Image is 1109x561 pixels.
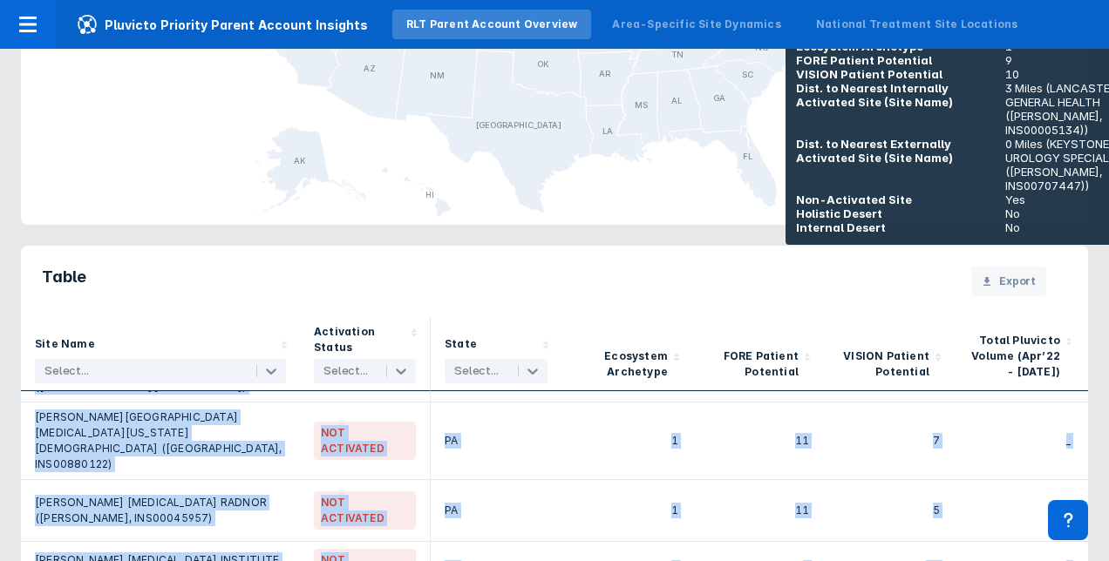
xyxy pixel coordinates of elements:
div: 11 [706,487,809,534]
div: 1 [575,409,678,472]
div: FORE Patient Potential [706,348,799,380]
div: Contact Support [1048,500,1088,540]
div: Sort [300,317,431,391]
div: 11 [706,409,809,472]
div: VISION Patient Potential [837,348,929,380]
span: Not Activated [314,422,416,460]
div: National Treatment Site Locations [816,17,1018,32]
div: Total Pluvicto Volume (Apr’22 - [DATE]) [968,333,1060,380]
span: Pluvicto Priority Parent Account Insights [56,14,389,35]
div: 7 [837,409,940,472]
div: Sort [431,317,561,391]
span: Not Activated [314,491,416,530]
div: PA [445,409,548,472]
div: Activation Status [314,324,405,355]
div: Site Name [35,336,95,355]
div: State [445,336,477,355]
a: RLT Parent Account Overview [392,10,591,39]
div: [PERSON_NAME] [MEDICAL_DATA] RADNOR ([PERSON_NAME], INS00045957) [35,487,286,534]
div: Sort [692,317,823,391]
div: Sort [561,317,692,391]
div: _ [968,409,1071,472]
div: 1 [575,487,678,534]
div: Sort [21,317,300,391]
div: 5 [837,487,940,534]
button: Export [971,267,1046,296]
a: Area-Specific Site Dynamics [598,10,794,39]
div: Sort [954,317,1085,391]
span: Export [999,274,1036,289]
a: National Treatment Site Locations [802,10,1032,39]
div: _ [968,487,1071,534]
div: Sort [823,317,954,391]
div: [PERSON_NAME][GEOGRAPHIC_DATA][MEDICAL_DATA][US_STATE][DEMOGRAPHIC_DATA] ([GEOGRAPHIC_DATA], INS0... [35,409,286,472]
div: PA [445,487,548,534]
div: Ecosystem Archetype [575,348,668,380]
div: RLT Parent Account Overview [406,17,577,32]
div: Area-Specific Site Dynamics [612,17,780,32]
h3: Table [42,267,86,296]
